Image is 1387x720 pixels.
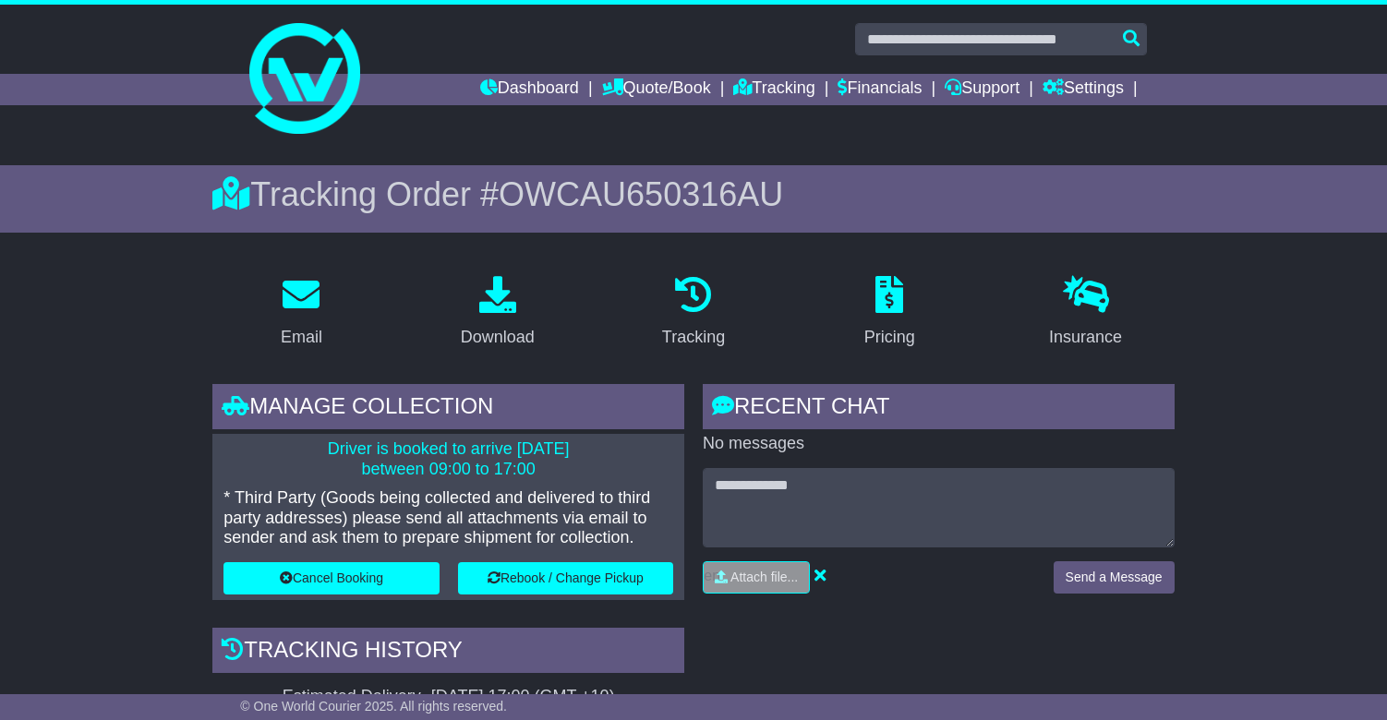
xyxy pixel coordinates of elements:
[281,325,322,350] div: Email
[499,175,783,213] span: OWCAU650316AU
[458,562,673,594] button: Rebook / Change Pickup
[703,434,1175,454] p: No messages
[431,687,615,707] div: [DATE] 17:00 (GMT +10)
[838,74,922,105] a: Financials
[602,74,711,105] a: Quote/Book
[1037,270,1134,356] a: Insurance
[852,270,927,356] a: Pricing
[650,270,737,356] a: Tracking
[240,699,507,714] span: © One World Courier 2025. All rights reserved.
[864,325,915,350] div: Pricing
[269,270,334,356] a: Email
[449,270,547,356] a: Download
[212,384,684,434] div: Manage collection
[480,74,579,105] a: Dashboard
[733,74,814,105] a: Tracking
[223,488,673,548] p: * Third Party (Goods being collected and delivered to third party addresses) please send all atta...
[945,74,1019,105] a: Support
[1043,74,1124,105] a: Settings
[662,325,725,350] div: Tracking
[212,687,684,707] div: Estimated Delivery -
[223,439,673,479] p: Driver is booked to arrive [DATE] between 09:00 to 17:00
[1054,561,1175,594] button: Send a Message
[461,325,535,350] div: Download
[212,628,684,678] div: Tracking history
[212,174,1174,214] div: Tracking Order #
[703,384,1175,434] div: RECENT CHAT
[1049,325,1122,350] div: Insurance
[223,562,439,594] button: Cancel Booking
